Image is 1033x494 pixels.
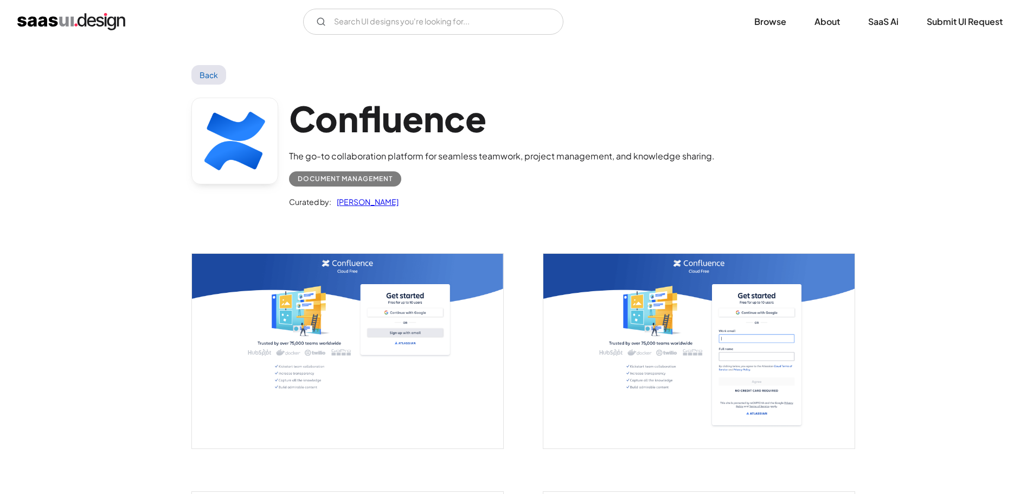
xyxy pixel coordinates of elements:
a: home [17,13,125,30]
a: Browse [741,10,799,34]
form: Email Form [303,9,563,35]
img: 64181e774370bbeb1b915f20_Confluence%20Signup%20Screen.png [543,254,855,448]
div: The go-to collaboration platform for seamless teamwork, project management, and knowledge sharing. [289,150,715,163]
a: About [801,10,853,34]
a: open lightbox [543,254,855,448]
h1: Confluence [289,98,715,139]
a: [PERSON_NAME] [331,195,399,208]
a: open lightbox [192,254,503,448]
a: SaaS Ai [855,10,912,34]
a: Submit UI Request [914,10,1016,34]
div: Curated by: [289,195,331,208]
div: Document Management [298,172,393,185]
img: 64181e721461c678055f2b04_Confluence%20Login%20Screen.png [192,254,503,448]
a: Back [191,65,227,85]
input: Search UI designs you're looking for... [303,9,563,35]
